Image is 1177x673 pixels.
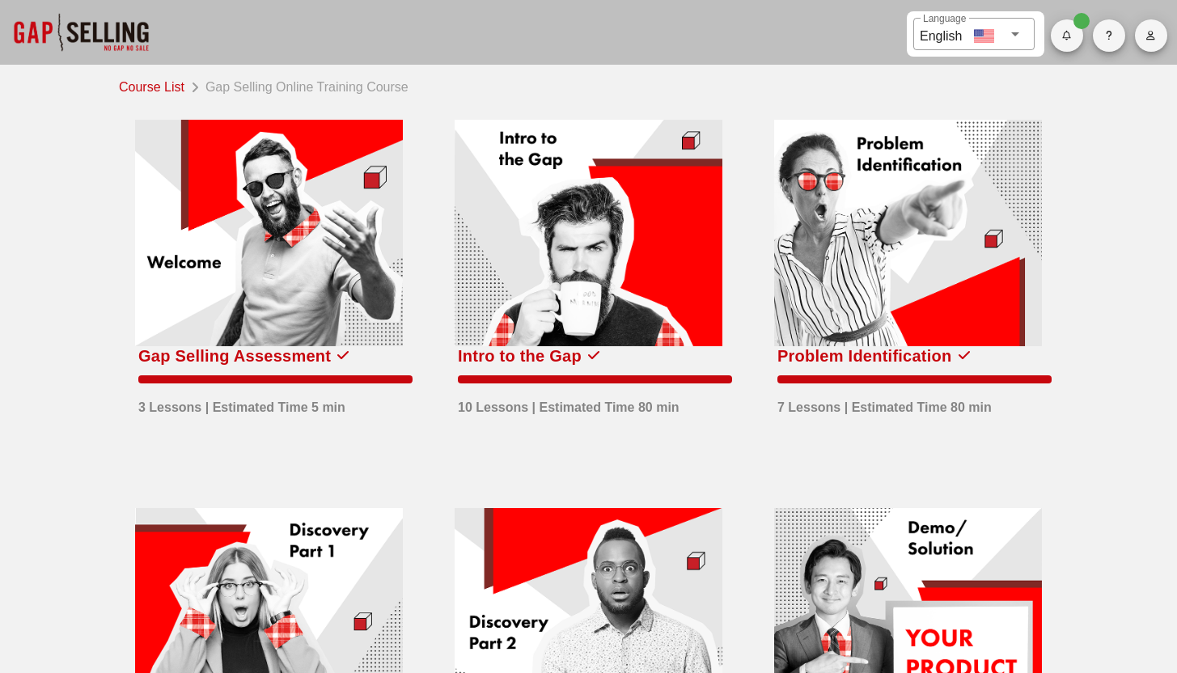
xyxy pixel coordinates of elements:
a: Course List [119,74,191,97]
div: English [920,23,962,46]
div: 10 Lessons | Estimated Time 80 min [458,390,680,417]
div: Gap Selling Online Training Course [199,74,409,97]
div: Problem Identification [777,343,952,369]
label: Language [923,13,966,25]
div: LanguageEnglish [913,18,1035,50]
span: Badge [1073,13,1090,29]
div: 7 Lessons | Estimated Time 80 min [777,390,992,417]
div: 3 Lessons | Estimated Time 5 min [138,390,345,417]
div: Intro to the Gap [458,343,582,369]
div: Gap Selling Assessment [138,343,331,369]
